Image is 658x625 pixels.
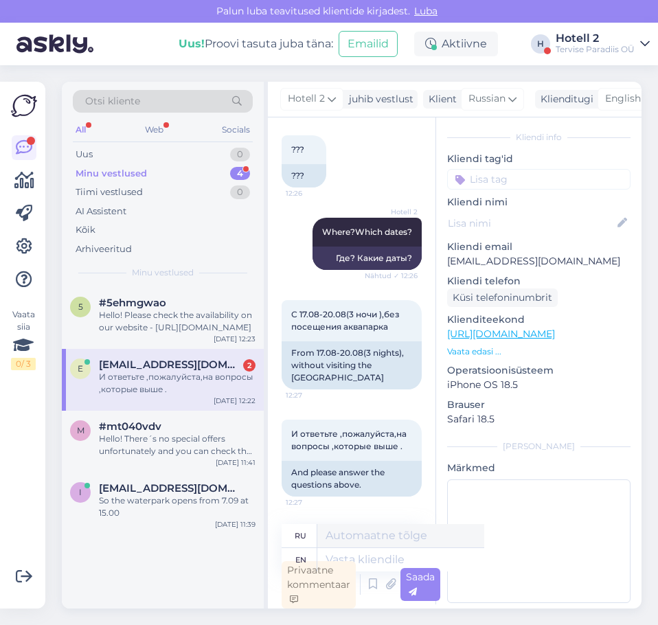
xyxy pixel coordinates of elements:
span: Minu vestlused [132,266,194,279]
div: juhib vestlust [343,92,413,106]
div: All [73,121,89,139]
span: i [79,487,82,497]
div: Privaatne kommentaar [282,561,356,609]
div: 0 [230,148,250,161]
input: Lisa tag [447,169,631,190]
div: Tervise Paradiis OÜ [556,44,635,55]
div: Kõik [76,223,95,237]
img: Askly Logo [11,93,37,119]
span: Luba [410,5,442,17]
div: Socials [219,121,253,139]
div: [PERSON_NAME] [447,440,631,453]
span: #5ehmgwao [99,297,166,309]
span: Where?Which dates? [322,227,412,237]
div: Küsi telefoninumbrit [447,288,558,307]
div: Где? Какие даты? [313,247,422,270]
div: And please answer the questions above. [282,461,422,497]
div: [DATE] 11:39 [215,519,256,530]
div: Uus [76,148,93,161]
div: Aktiivne [414,32,498,56]
div: Proovi tasuta juba täna: [179,36,333,52]
span: ilonco@inbox.lv [99,482,242,495]
div: Hello! Please check the availability on our website - [URL][DOMAIN_NAME] [99,309,256,334]
span: 12:27 [286,390,337,400]
div: ru [295,524,306,547]
div: [DATE] 12:23 [214,334,256,344]
span: #mt040vdv [99,420,161,433]
div: Kliendi info [447,131,631,144]
span: ??? [291,144,304,155]
div: Tiimi vestlused [76,185,143,199]
a: [URL][DOMAIN_NAME] [447,328,555,340]
div: 2 [243,359,256,372]
p: Kliendi telefon [447,274,631,288]
span: Saada [406,571,435,598]
span: e [78,363,83,374]
span: Hotell 2 [288,91,325,106]
span: Hotell 2 [366,207,418,217]
span: И ответьте ,пожалуйста,на вопросы ,которые выше . [291,429,409,451]
span: Russian [468,91,506,106]
p: [EMAIL_ADDRESS][DOMAIN_NAME] [447,254,631,269]
span: С 17.08-20.08(3 ночи ),без посещения аквапарка [291,309,402,332]
p: Operatsioonisüsteem [447,363,631,378]
p: Klienditeekond [447,312,631,327]
p: Kliendi email [447,240,631,254]
div: [DATE] 12:22 [214,396,256,406]
div: Arhiveeritud [76,242,132,256]
b: Uus! [179,37,205,50]
div: ??? [282,164,326,187]
p: Kliendi tag'id [447,152,631,166]
input: Lisa nimi [448,216,615,231]
div: Hotell 2 [556,33,635,44]
a: Hotell 2Tervise Paradiis OÜ [556,33,650,55]
div: 0 [230,185,250,199]
div: Klient [423,92,457,106]
div: Klienditugi [535,92,593,106]
div: Hello! There´s no special offers unfortunately and you can check the availability on our website ... [99,433,256,457]
span: elenaholste@gmail.com [99,359,242,371]
span: 12:27 [286,497,337,508]
div: H [531,34,550,54]
div: From 17.08-20.08(3 nights), without visiting the [GEOGRAPHIC_DATA] [282,341,422,389]
div: Vaata siia [11,308,36,370]
span: Nähtud ✓ 12:26 [365,271,418,281]
span: Otsi kliente [85,94,140,109]
div: [DATE] 11:41 [216,457,256,468]
p: Vaata edasi ... [447,345,631,358]
p: Safari 18.5 [447,412,631,427]
div: 0 / 3 [11,358,36,370]
button: Emailid [339,31,398,57]
p: iPhone OS 18.5 [447,378,631,392]
div: So the waterpark opens from 7.09 at 15.00 [99,495,256,519]
div: Web [142,121,166,139]
p: Märkmed [447,461,631,475]
span: 5 [78,302,83,312]
div: AI Assistent [76,205,126,218]
span: 12:26 [286,188,337,198]
div: Minu vestlused [76,167,147,181]
p: Kliendi nimi [447,195,631,209]
div: И ответьте ,пожалуйста,на вопросы ,которые выше . [99,371,256,396]
p: Brauser [447,398,631,412]
div: 4 [230,167,250,181]
div: en [295,548,306,571]
span: m [77,425,84,435]
span: English [605,91,641,106]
